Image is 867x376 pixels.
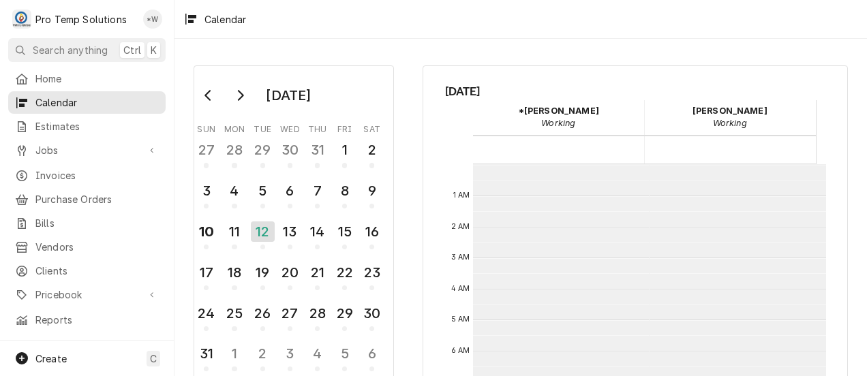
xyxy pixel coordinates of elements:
div: 31 [196,343,217,364]
div: 6 [361,343,382,364]
a: Go to Help Center [8,339,166,362]
div: 3 [196,181,217,201]
div: 23 [361,262,382,283]
div: 16 [361,221,382,242]
span: Home [35,72,159,86]
div: 9 [361,181,382,201]
th: Tuesday [249,119,276,136]
a: Vendors [8,236,166,258]
span: 4 AM [448,283,474,294]
div: 26 [252,303,273,324]
div: 8 [334,181,355,201]
div: 13 [279,221,301,242]
th: Thursday [304,119,331,136]
span: Jobs [35,143,138,157]
div: 20 [279,262,301,283]
strong: [PERSON_NAME] [693,106,767,116]
span: Estimates [35,119,159,134]
div: 12 [251,221,275,242]
div: 15 [334,221,355,242]
span: 1 AM [450,190,474,201]
div: 3 [279,343,301,364]
div: 4 [307,343,328,364]
div: 28 [307,303,328,324]
a: Reports [8,309,166,331]
span: Clients [35,264,159,278]
span: Reports [35,313,159,327]
div: 7 [307,181,328,201]
div: 28 [224,140,245,160]
div: 19 [252,262,273,283]
a: Go to Pricebook [8,283,166,306]
div: Pro Temp Solutions's Avatar [12,10,31,29]
a: Home [8,67,166,90]
th: Saturday [359,119,386,136]
span: 5 AM [448,314,474,325]
div: 21 [307,262,328,283]
th: Sunday [193,119,220,136]
div: 4 [224,181,245,201]
span: Vendors [35,240,159,254]
a: Bills [8,212,166,234]
a: Go to Jobs [8,139,166,161]
button: Go to previous month [195,84,222,106]
span: 2 AM [448,221,474,232]
span: C [150,351,157,366]
button: Go to next month [226,84,254,106]
span: Search anything [33,43,108,57]
div: 6 [279,181,301,201]
div: 30 [279,140,301,160]
div: 5 [252,181,273,201]
div: 5 [334,343,355,364]
div: Pro Temp Solutions [35,12,127,27]
div: Dakota Williams - Working [644,100,816,134]
span: [DATE] [445,82,826,100]
span: Calendar [35,95,159,110]
div: 31 [307,140,328,160]
span: Bills [35,216,159,230]
div: 29 [334,303,355,324]
span: 6 AM [448,345,474,356]
span: Invoices [35,168,159,183]
div: P [12,10,31,29]
span: K [151,43,157,57]
a: Invoices [8,164,166,187]
div: 24 [196,303,217,324]
div: 14 [307,221,328,242]
span: Create [35,353,67,364]
th: Friday [331,119,359,136]
strong: *[PERSON_NAME] [518,106,599,116]
a: Estimates [8,115,166,138]
div: 2 [252,343,273,364]
div: 2 [361,140,382,160]
div: 1 [224,343,245,364]
a: Purchase Orders [8,188,166,210]
span: Pricebook [35,287,138,302]
div: 11 [224,221,245,242]
em: Working [713,118,747,128]
div: 27 [196,140,217,160]
span: Ctrl [123,43,141,57]
div: 18 [224,262,245,283]
div: 1 [334,140,355,160]
a: Calendar [8,91,166,114]
div: *Kevin Williams's Avatar [143,10,162,29]
div: 10 [196,221,217,242]
span: 3 AM [448,252,474,263]
div: 30 [361,303,382,324]
div: 25 [224,303,245,324]
div: 27 [279,303,301,324]
a: Clients [8,260,166,282]
th: Wednesday [276,119,303,136]
button: Search anythingCtrlK [8,38,166,62]
span: Purchase Orders [35,192,159,206]
div: [DATE] [261,84,316,107]
em: Working [541,118,575,128]
th: Monday [220,119,249,136]
div: 17 [196,262,217,283]
div: *Kevin Williams - Working [473,100,645,134]
div: 29 [252,140,273,160]
div: 22 [334,262,355,283]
